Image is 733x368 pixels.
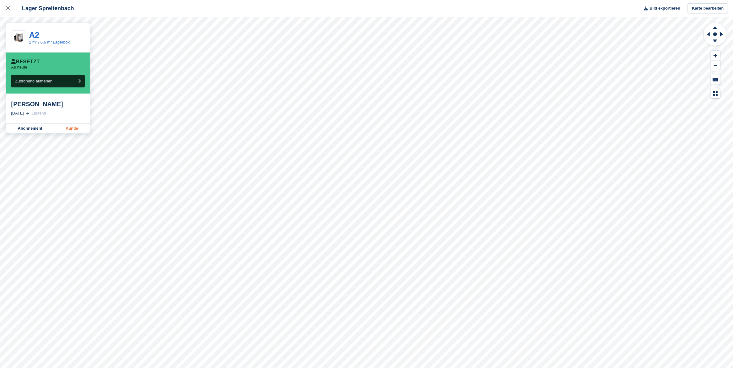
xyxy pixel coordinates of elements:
[688,3,728,14] a: Karte bearbeiten
[711,88,720,98] button: Map Legend
[11,65,27,70] p: Ab heute
[6,123,54,133] a: Abonnement
[29,30,39,40] a: A2
[711,61,720,71] button: Zoom Out
[650,5,680,11] span: Bild exportieren
[640,3,680,14] button: Bild exportieren
[54,123,90,133] a: Kunde
[11,110,24,116] div: [DATE]
[16,59,40,65] font: Besetzt
[16,5,74,12] div: Lager Spreitenbach
[711,74,720,85] button: Keyboard Shortcuts
[29,40,70,44] a: 2 m² / 6,6 m³ Lagerbox
[32,110,46,116] div: Laufend
[15,79,53,83] span: Zuordnung aufheben
[26,112,29,115] img: arrow-right-light-icn-cde0832a797a2874e46488d9cf13f60e5c3a73dbe684e267c42b8395dfbc2abf.svg
[11,32,26,43] img: 2,0%20qm-sqft-unit.jpg
[11,75,85,87] button: Zuordnung aufheben
[711,51,720,61] button: Zoom In
[11,100,85,108] div: [PERSON_NAME]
